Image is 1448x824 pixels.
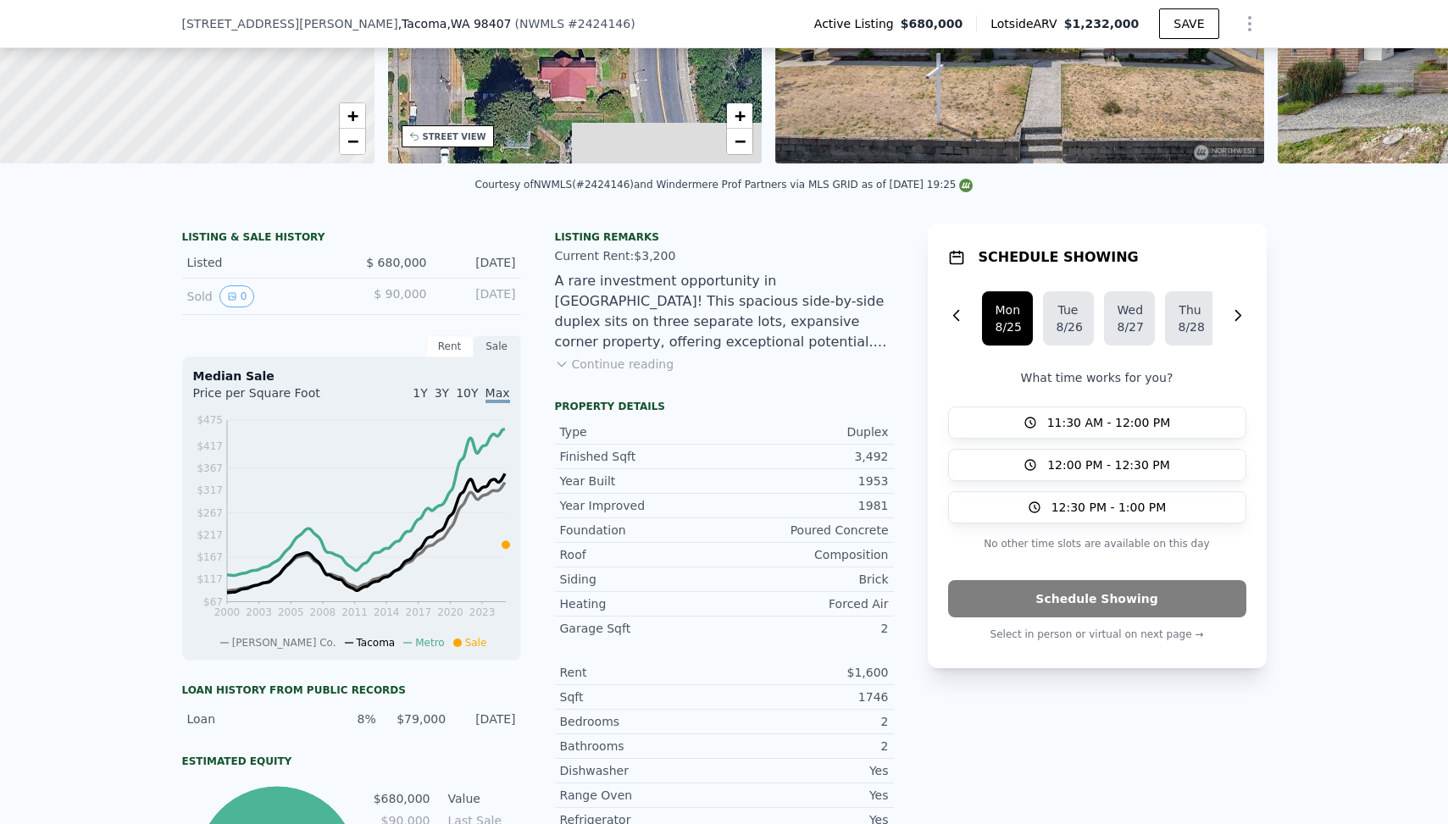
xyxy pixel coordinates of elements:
[959,179,973,192] img: NWMLS Logo
[996,318,1019,335] div: 8/25
[560,689,724,705] div: Sqft
[1159,8,1218,39] button: SAVE
[727,103,752,129] a: Zoom in
[519,17,564,30] span: NWMLS
[347,130,358,152] span: −
[568,17,630,30] span: # 2424146
[948,449,1246,481] button: 12:00 PM - 12:30 PM
[398,15,512,32] span: , Tacoma
[1179,301,1202,318] div: Thu
[724,423,889,440] div: Duplex
[1118,318,1141,335] div: 8/27
[1179,318,1202,335] div: 8/28
[996,301,1019,318] div: Mon
[979,247,1139,268] h1: SCHEDULE SHOWING
[447,17,511,30] span: , WA 98407
[373,606,399,618] tspan: 2014
[277,606,303,618] tspan: 2005
[197,551,223,563] tspan: $167
[1057,301,1080,318] div: Tue
[474,335,521,357] div: Sale
[560,448,724,465] div: Finished Sqft
[724,664,889,681] div: $1,600
[727,129,752,154] a: Zoom out
[413,386,427,400] span: 1Y
[560,738,724,755] div: Bathrooms
[193,368,510,384] div: Median Sale
[1051,499,1167,516] span: 12:30 PM - 1:00 PM
[374,287,426,301] span: $ 90,000
[560,423,724,440] div: Type
[187,254,338,271] div: Listed
[555,230,894,244] div: Listing remarks
[309,606,336,618] tspan: 2008
[560,571,724,588] div: Siding
[214,606,240,618] tspan: 2000
[560,546,724,563] div: Roof
[555,271,894,352] div: A rare investment opportunity in [GEOGRAPHIC_DATA]! This spacious side-by-side duplex sits on thr...
[386,711,446,727] div: $79,000
[724,620,889,637] div: 2
[203,596,223,608] tspan: $67
[197,529,223,541] tspan: $217
[316,711,375,727] div: 8%
[724,738,889,755] div: 2
[514,15,635,32] div: ( )
[1165,291,1216,346] button: Thu8/28
[1118,301,1141,318] div: Wed
[197,414,223,426] tspan: $475
[182,230,521,247] div: LISTING & SALE HISTORY
[187,711,307,727] div: Loan
[724,787,889,804] div: Yes
[948,491,1246,523] button: 12:30 PM - 1:00 PM
[437,606,463,618] tspan: 2020
[948,406,1246,439] button: 11:30 AM - 12:00 PM
[724,546,889,563] div: Composition
[724,473,889,489] div: 1953
[724,571,889,588] div: Brick
[347,105,358,126] span: +
[426,335,474,357] div: Rent
[555,356,674,373] button: Continue reading
[182,683,521,697] div: Loan history from public records
[197,507,223,519] tspan: $267
[219,285,255,307] button: View historical data
[724,448,889,465] div: 3,492
[724,595,889,612] div: Forced Air
[341,606,368,618] tspan: 2011
[724,762,889,779] div: Yes
[197,484,223,496] tspan: $317
[232,637,336,649] span: [PERSON_NAME] Co.
[982,291,1033,346] button: Mon8/25
[724,713,889,730] div: 2
[456,386,478,400] span: 10Y
[187,285,338,307] div: Sold
[634,249,675,263] span: $3,200
[366,256,426,269] span: $ 680,000
[560,473,724,489] div: Year Built
[724,522,889,539] div: Poured Concrete
[340,129,365,154] a: Zoom out
[246,606,272,618] tspan: 2003
[357,637,396,649] span: Tacoma
[948,534,1246,554] p: No other time slots are available on this day
[445,789,521,808] td: Value
[1047,456,1170,473] span: 12:00 PM - 12:30 PM
[469,606,495,618] tspan: 2023
[560,595,724,612] div: Heating
[724,497,889,514] div: 1981
[1047,414,1171,431] span: 11:30 AM - 12:00 PM
[182,15,398,32] span: [STREET_ADDRESS][PERSON_NAME]
[990,15,1063,32] span: Lotside ARV
[560,620,724,637] div: Garage Sqft
[724,689,889,705] div: 1746
[560,713,724,730] div: Bedrooms
[182,755,521,768] div: Estimated Equity
[948,580,1246,617] button: Schedule Showing
[1043,291,1094,346] button: Tue8/26
[475,179,974,191] div: Courtesy of NWMLS (#2424146) and Windermere Prof Partners via MLS GRID as of [DATE] 19:25
[423,130,486,143] div: STREET VIEW
[560,497,724,514] div: Year Improved
[560,762,724,779] div: Dishwasher
[735,105,746,126] span: +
